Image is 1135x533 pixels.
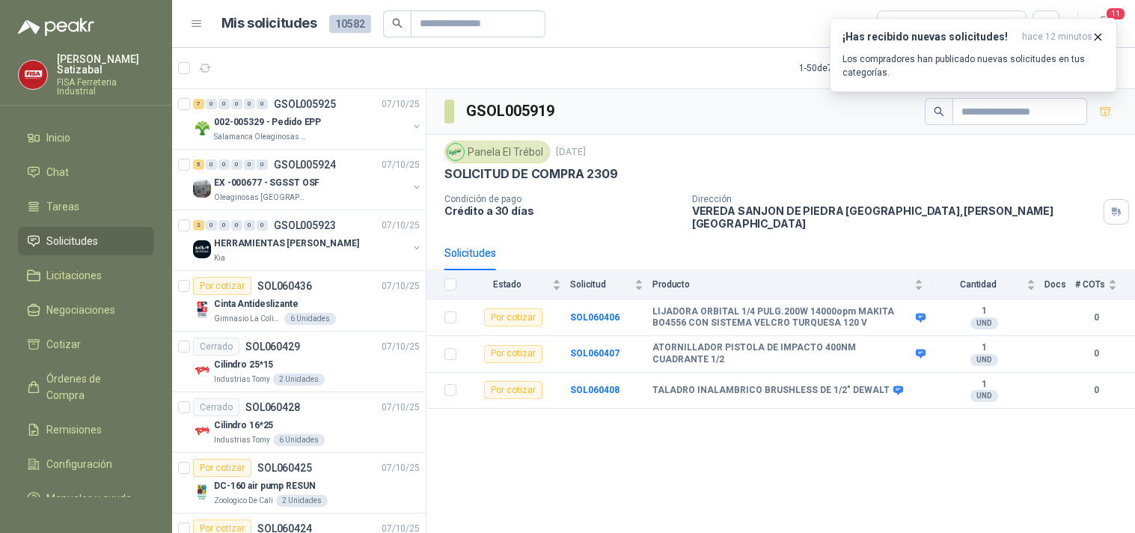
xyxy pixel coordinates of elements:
p: Industrias Tomy [214,434,270,446]
p: DC-160 air pump RESUN [214,479,315,493]
p: Oleaginosas [GEOGRAPHIC_DATA][PERSON_NAME] [214,192,308,204]
p: GSOL005923 [274,220,336,231]
a: CerradoSOL06042807/10/25 Company LogoCilindro 16*25Industrias Tomy6 Unidades [172,392,426,453]
a: CerradoSOL06042907/10/25 Company LogoCilindro 25*15Industrias Tomy2 Unidades [172,332,426,392]
div: Panela El Trébol [444,141,550,163]
div: Solicitudes [444,245,496,261]
span: hace 12 minutos [1022,31,1092,43]
a: 5 0 0 0 0 0 GSOL00592407/10/25 Company LogoEX -000677 - SGSST OSFOleaginosas [GEOGRAPHIC_DATA][PE... [193,156,423,204]
div: 0 [257,99,268,109]
button: ¡Has recibido nuevas solicitudes!hace 12 minutos Los compradores han publicado nuevas solicitudes... [830,18,1117,92]
div: UND [970,354,998,366]
b: 0 [1075,383,1117,398]
p: Cilindro 25*15 [214,358,273,372]
div: Por cotizar [484,345,542,363]
span: Estado [465,279,549,290]
p: Condición de pago [444,194,680,204]
p: 07/10/25 [382,400,420,415]
span: search [392,18,403,28]
a: SOL060406 [570,312,619,323]
a: SOL060407 [570,348,619,359]
b: TALADRO INALAMBRICO BRUSHLESS DE 1/2" DEWALT [652,385,890,397]
p: Dirección [692,194,1098,204]
img: Logo peakr [18,18,94,36]
p: EX -000677 - SGSST OSF [214,176,319,190]
div: 6 Unidades [273,434,325,446]
b: 1 [932,379,1035,391]
span: Remisiones [46,421,102,438]
img: Company Logo [193,483,211,501]
p: SOL060436 [257,281,312,291]
span: Solicitud [570,279,631,290]
a: 7 0 0 0 0 0 GSOL00592507/10/25 Company Logo002-005329 - Pedido EPPSalamanca Oleaginosas SAS [193,95,423,143]
th: Cantidad [932,270,1044,299]
p: [DATE] [556,145,586,159]
div: 0 [244,220,255,231]
b: 0 [1075,311,1117,325]
b: 0 [1075,347,1117,361]
p: Industrias Tomy [214,374,270,386]
a: Licitaciones [18,261,154,290]
button: 11 [1090,10,1117,37]
p: VEREDA SANJON DE PIEDRA [GEOGRAPHIC_DATA] , [PERSON_NAME][GEOGRAPHIC_DATA] [692,204,1098,230]
th: # COTs [1075,270,1135,299]
span: Tareas [46,198,79,215]
p: Zoologico De Cali [214,495,273,507]
img: Company Logo [447,144,464,160]
a: 2 0 0 0 0 0 GSOL00592307/10/25 Company LogoHERRAMIENTAS [PERSON_NAME]Kia [193,216,423,264]
span: # COTs [1075,279,1105,290]
a: Negociaciones [18,296,154,324]
div: Cerrado [193,338,239,356]
b: ATORNILLADOR PISTOLA DE IMPACTO 400NM CUADRANTE 1/2 [652,342,912,365]
div: 1 - 50 de 7040 [799,56,896,80]
a: Remisiones [18,415,154,444]
div: UND [970,317,998,329]
div: 0 [257,220,268,231]
a: SOL060408 [570,385,619,395]
p: Salamanca Oleaginosas SAS [214,131,308,143]
img: Company Logo [193,301,211,319]
a: Configuración [18,450,154,478]
b: LIJADORA ORBITAL 1/4 PULG.200W 14000opm MAKITA BO4556 CON SISTEMA VELCRO TURQUESA 120 V [652,306,912,329]
div: 0 [244,99,255,109]
p: 07/10/25 [382,340,420,354]
div: 2 Unidades [273,374,325,386]
div: Por cotizar [484,308,542,326]
span: Producto [652,279,911,290]
a: Manuales y ayuda [18,484,154,513]
span: 10582 [329,15,371,33]
span: Cotizar [46,336,81,353]
span: Manuales y ayuda [46,490,132,507]
p: Los compradores han publicado nuevas solicitudes en tus categorías. [842,52,1104,79]
p: GSOL005924 [274,159,336,170]
div: 0 [231,159,242,170]
p: FISA Ferreteria Industrial [57,78,154,96]
div: UND [970,390,998,402]
img: Company Logo [193,362,211,380]
span: Cantidad [932,279,1024,290]
p: Cilindro 16*25 [214,418,273,433]
p: Crédito a 30 días [444,204,680,217]
div: 2 Unidades [276,495,328,507]
p: SOL060428 [245,402,300,412]
div: Cerrado [193,398,239,416]
h3: GSOL005919 [466,100,557,123]
span: Solicitudes [46,233,98,249]
p: SOL060425 [257,463,312,473]
span: search [934,106,944,117]
div: Por cotizar [484,381,542,399]
div: 0 [244,159,255,170]
a: Cotizar [18,330,154,359]
p: SOLICITUD DE COMPRA 2309 [444,166,618,182]
a: Chat [18,158,154,186]
div: 2 [193,220,204,231]
a: Tareas [18,192,154,221]
th: Docs [1044,270,1075,299]
p: 07/10/25 [382,279,420,293]
span: Licitaciones [46,267,102,284]
p: Cinta Antideslizante [214,297,299,311]
p: 07/10/25 [382,97,420,112]
span: Chat [46,164,69,180]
